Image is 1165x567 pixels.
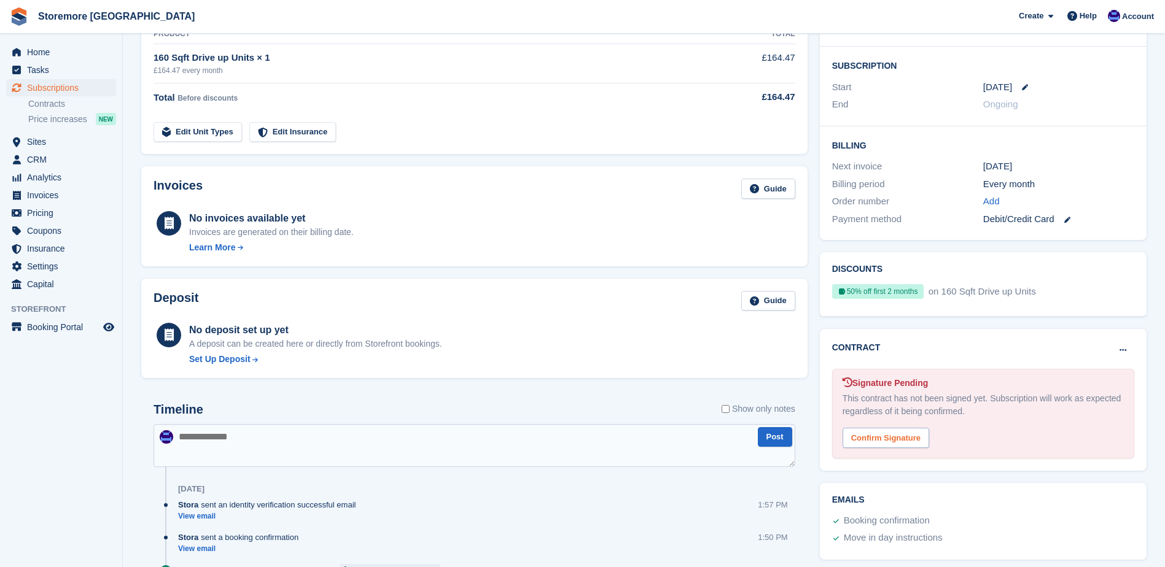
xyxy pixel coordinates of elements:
span: Coupons [27,222,101,239]
label: Show only notes [722,403,795,415]
a: menu [6,222,116,239]
span: Create [1019,10,1043,22]
a: Edit Unit Types [154,122,242,142]
span: Total [154,92,175,102]
div: sent an identity verification successful email [178,499,362,511]
a: menu [6,151,116,168]
div: £164.47 every month [154,65,696,76]
span: Subscriptions [27,79,101,96]
a: View email [178,544,305,554]
a: Set Up Deposit [189,353,442,366]
a: Contracts [28,98,116,110]
h2: Timeline [154,403,203,417]
span: Account [1122,10,1154,23]
span: Price increases [28,114,87,125]
span: Ongoing [983,99,1018,109]
input: Show only notes [722,403,730,415]
div: NEW [96,113,116,125]
div: Billing period [832,177,983,191]
a: Storemore [GEOGRAPHIC_DATA] [33,6,200,26]
div: Start [832,80,983,94]
span: Invoices [27,187,101,204]
button: Post [758,427,792,447]
div: End [832,98,983,112]
span: Analytics [27,169,101,186]
div: 1:50 PM [758,531,787,543]
div: Every month [983,177,1134,191]
div: [DATE] [983,160,1134,174]
a: menu [6,187,116,204]
span: Sites [27,133,101,150]
div: No deposit set up yet [189,323,442,337]
span: Stora [178,531,198,543]
a: menu [6,318,116,336]
h2: Invoices [154,179,203,199]
a: menu [6,169,116,186]
img: Angela [1108,10,1120,22]
div: No invoices available yet [189,211,354,226]
div: Payment method [832,212,983,226]
div: Learn More [189,241,235,254]
span: Booking Portal [27,318,101,336]
h2: Contract [832,341,881,354]
div: Invoices are generated on their billing date. [189,226,354,239]
span: Capital [27,276,101,293]
a: Guide [741,291,795,311]
th: Product [154,25,696,44]
div: sent a booking confirmation [178,531,305,543]
h2: Billing [832,139,1134,151]
span: Home [27,44,101,61]
th: Total [696,25,795,44]
h2: Emails [832,495,1134,505]
td: £164.47 [696,44,795,83]
div: Move in day instructions [844,531,943,546]
div: £164.47 [696,90,795,104]
span: Before discounts [177,94,238,102]
img: stora-icon-8386f47178a22dfd0bd8f6a31ec36ba5ce8667c1dd55bd0f319d3a0aa187defe.svg [10,7,28,26]
a: menu [6,44,116,61]
span: CRM [27,151,101,168]
a: Guide [741,179,795,199]
div: Next invoice [832,160,983,174]
div: [DATE] [178,484,205,494]
time: 2025-10-07 00:00:00 UTC [983,80,1012,94]
img: Angela [160,430,173,444]
a: menu [6,258,116,275]
div: Booking confirmation [844,514,930,528]
div: Confirm Signature [843,428,929,448]
span: Tasks [27,61,101,79]
a: menu [6,204,116,222]
a: View email [178,511,362,522]
div: Signature Pending [843,377,1124,390]
div: 50% off first 2 months [832,284,924,299]
a: Learn More [189,241,354,254]
span: Storefront [11,303,122,315]
div: Order number [832,195,983,209]
a: Edit Insurance [249,122,337,142]
span: Help [1080,10,1097,22]
h2: Deposit [154,291,198,311]
span: Pricing [27,204,101,222]
a: Confirm Signature [843,425,929,435]
a: menu [6,240,116,257]
span: Settings [27,258,101,275]
div: This contract has not been signed yet. Subscription will work as expected regardless of it being ... [843,392,1124,418]
a: menu [6,79,116,96]
h2: Discounts [832,264,1134,274]
div: 1:57 PM [758,499,787,511]
div: Set Up Deposit [189,353,251,366]
a: Preview store [101,320,116,334]
span: Insurance [27,240,101,257]
span: Stora [178,499,198,511]
a: menu [6,61,116,79]
div: 160 Sqft Drive up Units × 1 [154,51,696,65]
span: on 160 Sqft Drive up Units [926,286,1036,296]
div: Debit/Credit Card [983,212,1134,226]
h2: Subscription [832,59,1134,71]
a: Price increases NEW [28,112,116,126]
a: menu [6,276,116,293]
a: Add [983,195,1000,209]
p: A deposit can be created here or directly from Storefront bookings. [189,337,442,350]
a: menu [6,133,116,150]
